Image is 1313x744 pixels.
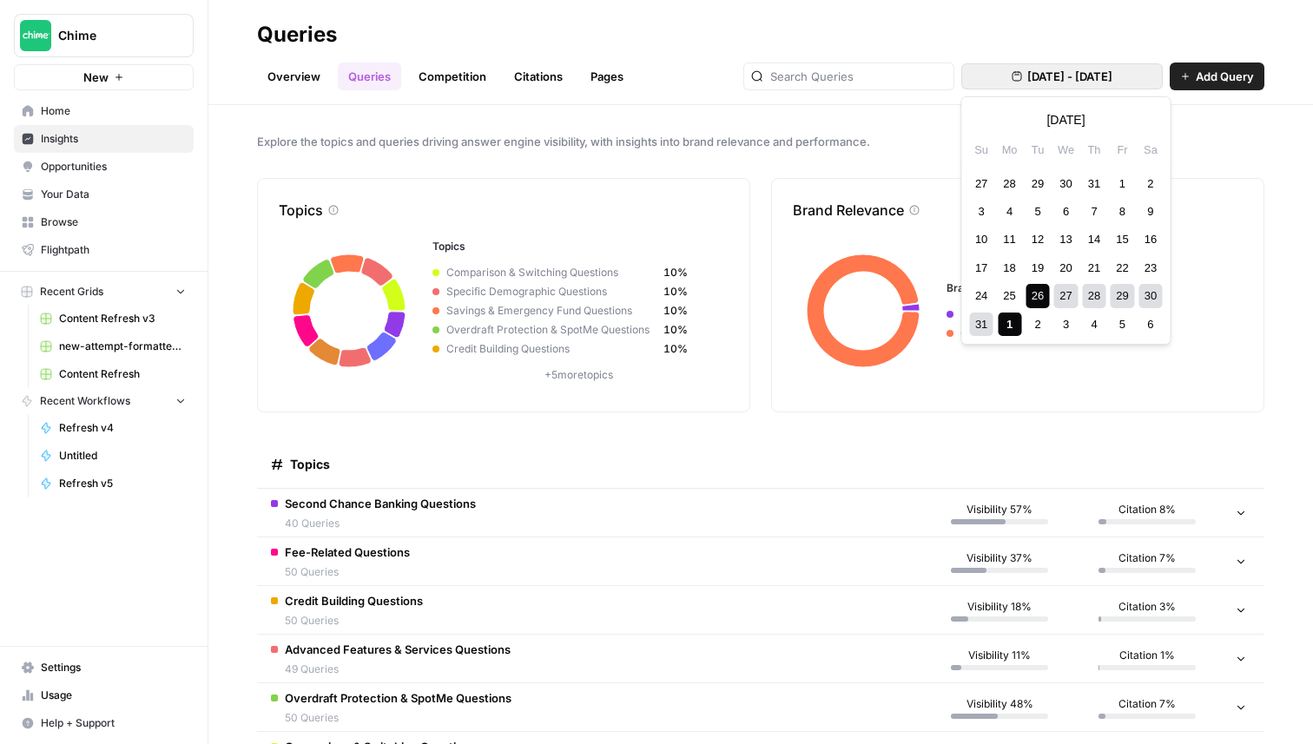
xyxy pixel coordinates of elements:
span: Overdraft Protection & SpotMe Questions [439,322,663,338]
span: 10% [663,303,688,319]
span: Citation 8% [1118,502,1176,517]
span: Explore the topics and queries driving answer engine visibility, with insights into brand relevan... [257,133,1264,150]
div: Choose Sunday, July 27th, 2025 [970,172,993,195]
span: 10% [663,341,688,357]
img: Chime Logo [20,20,51,51]
div: Choose Sunday, August 10th, 2025 [970,227,993,251]
span: 10% [663,322,688,338]
a: Refresh v5 [32,470,194,497]
div: Choose Sunday, August 31st, 2025 [970,313,993,336]
span: Fee-Related Questions [285,543,410,561]
span: Flightpath [41,242,186,258]
div: Th [1082,138,1105,161]
span: Content Refresh [59,366,186,382]
a: new-attempt-formatted.csv [32,332,194,360]
span: Citation 3% [1118,599,1176,615]
a: Opportunities [14,153,194,181]
div: Su [970,138,993,161]
span: Add Query [1196,68,1254,85]
div: Choose Tuesday, August 26th, 2025 [1026,284,1049,307]
div: Mo [998,138,1021,161]
span: Specific Demographic Questions [439,284,663,300]
p: + 5 more topics [432,367,724,383]
span: Content Refresh v3 [59,311,186,326]
p: Topics [279,200,323,221]
div: Fr [1111,138,1134,161]
a: Queries [338,63,401,90]
span: [DATE] [1046,111,1085,128]
span: Refresh v5 [59,476,186,491]
span: Visibility 57% [967,502,1033,517]
button: Recent Workflows [14,388,194,414]
div: Choose Thursday, August 7th, 2025 [1082,200,1105,223]
a: Pages [580,63,634,90]
span: Browse [41,214,186,230]
a: Usage [14,681,194,709]
div: Choose Sunday, August 3rd, 2025 [970,200,993,223]
div: Choose Tuesday, July 29th, 2025 [1026,172,1049,195]
span: Settings [41,660,186,675]
span: Opportunities [41,159,186,174]
div: Choose Wednesday, August 27th, 2025 [1054,284,1078,307]
div: Choose Saturday, August 30th, 2025 [1138,284,1162,307]
a: Untitled [32,442,194,470]
p: Brand Relevance [793,200,904,221]
div: Choose Tuesday, August 19th, 2025 [1026,256,1049,280]
div: Choose Wednesday, August 13th, 2025 [1054,227,1078,251]
div: Choose Wednesday, September 3rd, 2025 [1054,313,1078,336]
div: Choose Monday, September 1st, 2025 [998,313,1021,336]
div: Tu [1026,138,1049,161]
button: New [14,64,194,90]
button: Add Query [1170,63,1264,90]
button: [DATE] - [DATE] [961,63,1163,89]
div: Choose Friday, August 8th, 2025 [1111,200,1134,223]
span: 50 Queries [285,564,410,580]
a: Your Data [14,181,194,208]
div: Choose Saturday, August 2nd, 2025 [1138,172,1162,195]
a: Refresh v4 [32,414,194,442]
span: 49 Queries [285,662,511,677]
span: Topics [290,456,330,473]
div: Choose Saturday, August 23rd, 2025 [1138,256,1162,280]
span: 50 Queries [285,613,423,629]
button: Recent Grids [14,279,194,305]
span: Credit Building Questions [439,341,663,357]
div: Choose Sunday, August 24th, 2025 [970,284,993,307]
div: Choose Monday, August 4th, 2025 [998,200,1021,223]
span: 40 Queries [285,516,476,531]
span: Citation 7% [1118,550,1176,566]
div: Choose Friday, August 29th, 2025 [1111,284,1134,307]
div: [DATE] - [DATE] [961,96,1171,345]
div: Choose Friday, August 15th, 2025 [1111,227,1134,251]
span: 50 Queries [285,710,511,726]
div: Choose Wednesday, August 6th, 2025 [1054,200,1078,223]
div: Choose Thursday, August 21st, 2025 [1082,256,1105,280]
div: Choose Friday, September 5th, 2025 [1111,313,1134,336]
div: month 2025-08 [967,169,1165,339]
div: We [1054,138,1078,161]
span: 10% [663,265,688,280]
span: Brand Related [953,306,1060,322]
div: Choose Sunday, August 17th, 2025 [970,256,993,280]
h3: Topics [432,239,724,254]
div: Choose Friday, August 22nd, 2025 [1111,256,1134,280]
span: Citation 1% [1119,648,1175,663]
button: Workspace: Chime [14,14,194,57]
span: Your Data [41,187,186,202]
button: Help + Support [14,709,194,737]
span: Insights [41,131,186,147]
span: Home [41,103,186,119]
a: Home [14,97,194,125]
span: Visibility 18% [967,599,1032,615]
a: Browse [14,208,194,236]
span: 10% [663,284,688,300]
span: Advanced Features & Services Questions [285,641,511,658]
div: Choose Tuesday, September 2nd, 2025 [1026,313,1049,336]
div: Choose Saturday, September 6th, 2025 [1138,313,1162,336]
div: Choose Tuesday, August 5th, 2025 [1026,200,1049,223]
a: Citations [504,63,573,90]
span: Savings & Emergency Fund Questions [439,303,663,319]
div: Choose Monday, August 25th, 2025 [998,284,1021,307]
div: Choose Friday, August 1st, 2025 [1111,172,1134,195]
div: Choose Thursday, August 28th, 2025 [1082,284,1105,307]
